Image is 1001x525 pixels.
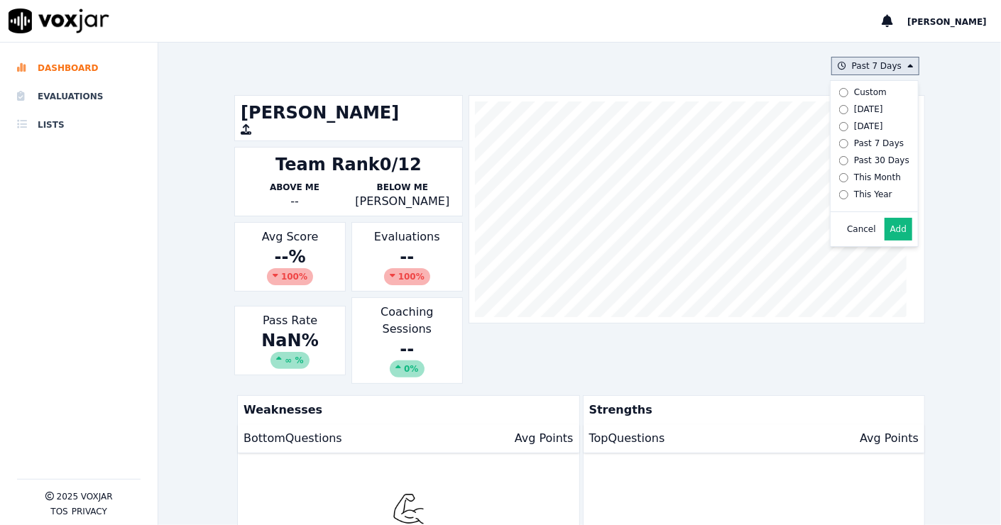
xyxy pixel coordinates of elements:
div: -- % [241,245,339,285]
button: Privacy [72,506,107,517]
div: Team Rank 0/12 [275,153,422,176]
div: Pass Rate [234,306,346,375]
div: -- [358,245,456,285]
h1: [PERSON_NAME] [241,101,456,124]
button: Add [885,218,912,241]
div: -- [358,338,456,377]
div: Coaching Sessions [351,297,463,384]
input: [DATE] [839,122,848,131]
div: 100 % [267,268,313,285]
div: -- [241,193,349,210]
div: Past 30 Days [854,155,909,166]
div: 0% [390,360,424,377]
input: Custom [839,88,848,97]
p: Avg Points [860,430,919,447]
p: [PERSON_NAME] [349,193,456,210]
p: Top Questions [589,430,665,447]
div: Avg Score [234,222,346,292]
button: Past 7 Days Custom [DATE] [DATE] Past 7 Days Past 30 Days This Month This Year Cancel Add [831,57,919,75]
div: ∞ % [270,352,309,369]
div: Evaluations [351,222,463,292]
p: Strengths [584,396,919,424]
div: NaN % [241,329,339,369]
p: Bottom Questions [244,430,342,447]
input: Past 30 Days [839,156,848,165]
button: Cancel [847,223,876,235]
div: This Year [854,189,892,200]
p: 2025 Voxjar [57,491,113,502]
div: Custom [854,87,887,98]
input: [DATE] [839,105,848,114]
input: This Year [839,190,848,199]
p: Above Me [241,182,349,193]
div: This Month [854,172,901,183]
input: This Month [839,173,848,182]
div: 100 % [384,268,430,285]
input: Past 7 Days [839,139,848,148]
button: [PERSON_NAME] [907,13,1001,30]
button: TOS [50,506,67,517]
div: [DATE] [854,121,883,132]
div: Past 7 Days [854,138,904,149]
p: Below Me [349,182,456,193]
a: Dashboard [17,54,141,82]
a: Evaluations [17,82,141,111]
p: Avg Points [515,430,574,447]
img: muscle [393,493,425,525]
a: Lists [17,111,141,139]
img: voxjar logo [9,9,109,33]
p: Weaknesses [238,396,573,424]
div: [DATE] [854,104,883,115]
span: [PERSON_NAME] [907,17,987,27]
